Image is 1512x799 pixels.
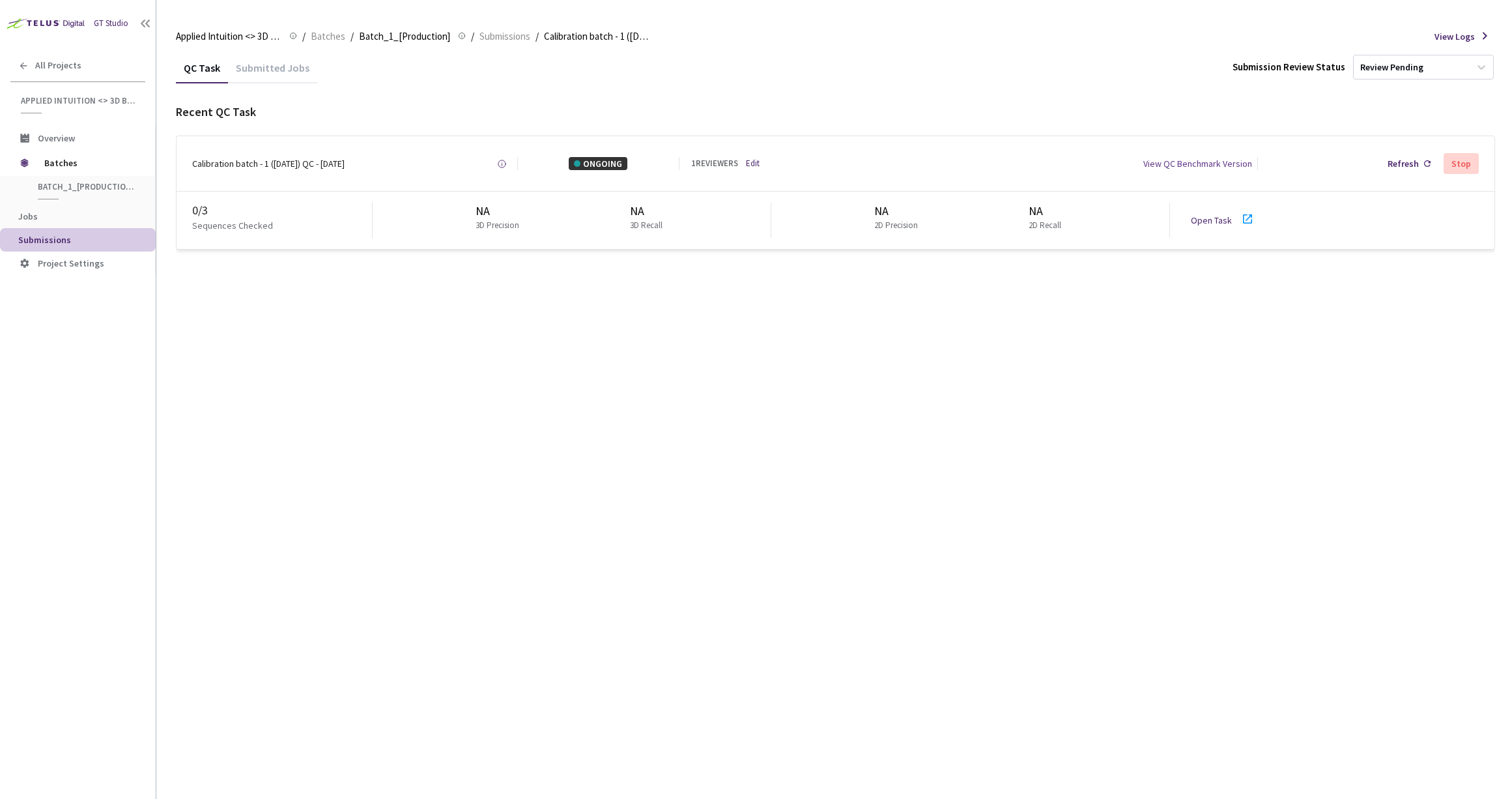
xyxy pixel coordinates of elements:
[1233,60,1345,74] div: Submission Review Status
[691,158,738,170] div: 1 REVIEWERS
[176,61,228,83] div: QC Task
[569,157,627,170] div: ONGOING
[1388,157,1419,170] div: Refresh
[479,29,530,44] span: Submissions
[359,29,450,44] span: Batch_1_[Production]
[176,104,1495,121] div: Recent QC Task
[1451,158,1471,169] div: Stop
[544,29,649,44] span: Calibration batch - 1 ([DATE])
[311,29,345,44] span: Batches
[21,95,137,106] span: Applied Intuition <> 3D BBox - BEV
[476,203,524,220] div: NA
[35,60,81,71] span: All Projects
[38,132,75,144] span: Overview
[302,29,306,44] li: /
[18,234,71,246] span: Submissions
[1360,61,1423,74] div: Review Pending
[308,29,348,43] a: Batches
[630,220,663,232] p: 3D Recall
[630,203,668,220] div: NA
[192,219,273,232] p: Sequences Checked
[228,61,317,83] div: Submitted Jobs
[350,29,354,44] li: /
[192,202,372,219] div: 0 / 3
[1434,30,1475,43] span: View Logs
[1143,157,1252,170] div: View QC Benchmark Version
[1029,203,1066,220] div: NA
[746,158,760,170] a: Edit
[535,29,539,44] li: /
[477,29,533,43] a: Submissions
[1191,214,1232,226] a: Open Task
[176,29,281,44] span: Applied Intuition <> 3D BBox - BEV
[38,181,134,192] span: Batch_1_[Production]
[874,220,918,232] p: 2D Precision
[192,157,345,170] div: Calibration batch - 1 ([DATE]) QC - [DATE]
[44,150,134,176] span: Batches
[1029,220,1061,232] p: 2D Recall
[471,29,474,44] li: /
[476,220,519,232] p: 3D Precision
[874,203,923,220] div: NA
[18,211,38,222] span: Jobs
[94,18,128,30] div: GT Studio
[38,257,104,269] span: Project Settings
